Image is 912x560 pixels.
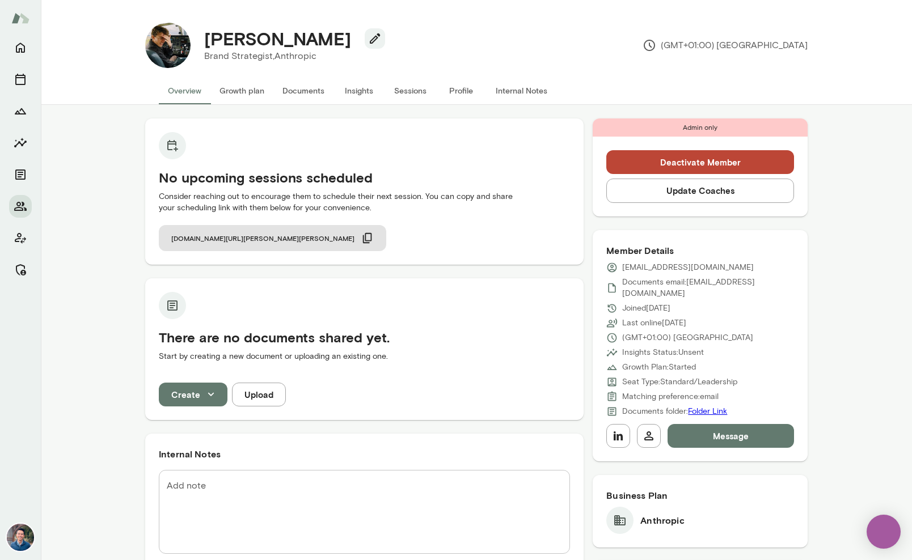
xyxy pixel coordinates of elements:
button: Deactivate Member [606,150,794,174]
p: (GMT+01:00) [GEOGRAPHIC_DATA] [643,39,808,52]
p: (GMT+01:00) [GEOGRAPHIC_DATA] [622,332,753,343]
span: [DOMAIN_NAME][URL][PERSON_NAME][PERSON_NAME] [171,234,354,243]
p: Growth Plan: Started [622,362,696,373]
p: Insights Status: Unsent [622,347,704,358]
h6: Anthropic [640,514,684,527]
p: [EMAIL_ADDRESS][DOMAIN_NAME] [622,262,754,273]
p: Last online [DATE] [622,317,686,329]
button: Growth plan [210,77,273,104]
button: Message [668,424,794,448]
p: Start by creating a new document or uploading an existing one. [159,351,570,362]
button: Manage [9,258,32,281]
p: Matching preference: email [622,391,719,402]
h5: No upcoming sessions scheduled [159,168,570,186]
button: Members [9,195,32,218]
button: Create [159,383,227,406]
button: Update Coaches [606,179,794,202]
button: Client app [9,227,32,249]
img: Alex Yu [7,524,34,551]
img: Mento [11,7,29,29]
p: Consider reaching out to encourage them to schedule their next session. You can copy and share yo... [159,191,570,214]
p: Joined [DATE] [622,303,670,314]
h6: Business Plan [606,489,794,502]
h6: Internal Notes [159,447,570,461]
h4: [PERSON_NAME] [204,28,351,49]
h5: There are no documents shared yet. [159,328,570,346]
button: Insights [333,77,385,104]
button: Internal Notes [487,77,556,104]
button: Home [9,36,32,59]
button: Profile [436,77,487,104]
button: Documents [9,163,32,186]
button: Insights [9,131,32,154]
button: Sessions [385,77,436,104]
img: Sam McAllister [145,23,191,68]
button: Sessions [9,68,32,91]
button: Upload [232,383,286,406]
button: Overview [159,77,210,104]
button: [DOMAIN_NAME][URL][PERSON_NAME][PERSON_NAME] [159,225,386,251]
button: Documents [273,77,333,104]
button: Growth Plan [9,100,32,122]
div: Admin only [593,118,808,137]
h6: Member Details [606,244,794,257]
p: Documents folder: [622,406,727,417]
p: Seat Type: Standard/Leadership [622,376,737,388]
p: Documents email: [EMAIL_ADDRESS][DOMAIN_NAME] [622,277,794,299]
p: Brand Strategist, Anthropic [204,49,376,63]
a: Folder Link [688,406,727,416]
